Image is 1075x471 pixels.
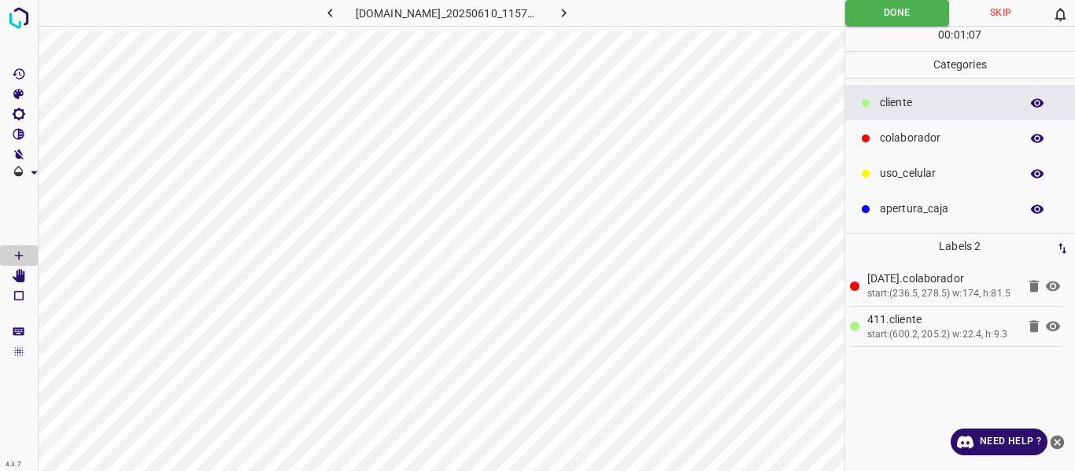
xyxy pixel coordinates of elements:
div: 4.3.7 [2,458,25,471]
p: 07 [969,27,981,43]
img: logo [5,4,33,32]
p: 00 [938,27,951,43]
p: ​​cliente [880,94,1012,111]
p: apertura_caja [880,201,1012,217]
p: 411.​​cliente [867,311,1018,328]
p: Labels 2 [850,234,1071,259]
button: close-help [1047,429,1067,455]
div: start:(236.5, 278.5) w:174, h:81.5 [867,287,1018,301]
div: start:(600.2, 205.2) w:22.4, h:9.3 [867,328,1018,342]
p: uso_celular [880,165,1012,182]
p: colaborador [880,130,1012,146]
a: Need Help ? [951,429,1047,455]
p: [DATE].colaborador [867,270,1018,287]
div: : : [938,27,981,51]
h6: [DOMAIN_NAME]_20250610_115710_000002640.jpg [356,4,539,26]
p: 01 [954,27,966,43]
